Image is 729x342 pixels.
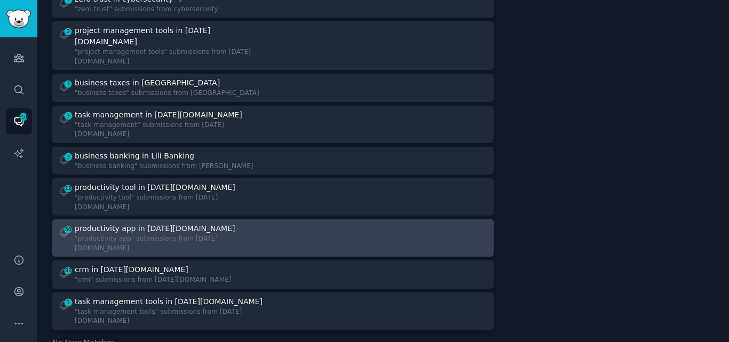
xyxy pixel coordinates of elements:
div: project management tools in [DATE][DOMAIN_NAME] [75,25,264,47]
div: "crm" submissions from [DATE][DOMAIN_NAME] [75,275,232,285]
div: "task management tools" submissions from [DATE][DOMAIN_NAME] [75,307,265,326]
a: 3task management in [DATE][DOMAIN_NAME]"task management" submissions from [DATE][DOMAIN_NAME] [52,106,494,143]
a: 3business taxes in [GEOGRAPHIC_DATA]"business taxes" submissions from [GEOGRAPHIC_DATA] [52,74,494,102]
span: 83 [64,267,73,274]
div: business banking in Lili Banking [75,150,194,162]
div: "task management" submissions from [DATE][DOMAIN_NAME] [75,121,265,139]
div: productivity app in [DATE][DOMAIN_NAME] [75,223,235,234]
div: productivity tool in [DATE][DOMAIN_NAME] [75,182,235,193]
div: "business banking" submissions from [PERSON_NAME] [75,162,253,171]
span: 3 [64,153,73,161]
span: 3 [64,80,73,88]
div: "productivity app" submissions from [DATE][DOMAIN_NAME] [75,234,265,253]
a: 50productivity app in [DATE][DOMAIN_NAME]"productivity app" submissions from [DATE][DOMAIN_NAME] [52,219,494,257]
a: 1task management tools in [DATE][DOMAIN_NAME]"task management tools" submissions from [DATE][DOMA... [52,292,494,330]
div: business taxes in [GEOGRAPHIC_DATA] [75,77,220,89]
div: task management tools in [DATE][DOMAIN_NAME] [75,296,263,307]
span: 3 [64,112,73,120]
a: 2project management tools in [DATE][DOMAIN_NAME]"project management tools" submissions from [DATE... [52,21,494,70]
div: "zero trust" submissions from cybersecurity [75,5,218,14]
a: 12productivity tool in [DATE][DOMAIN_NAME]"productivity tool" submissions from [DATE][DOMAIN_NAME] [52,178,494,216]
a: 3business banking in Lili Banking"business banking" submissions from [PERSON_NAME] [52,147,494,175]
div: crm in [DATE][DOMAIN_NAME] [75,264,188,275]
span: 251 [19,113,28,121]
a: 83crm in [DATE][DOMAIN_NAME]"crm" submissions from [DATE][DOMAIN_NAME] [52,260,494,289]
span: 12 [64,185,73,192]
a: 251 [6,108,32,134]
span: 2 [64,28,73,35]
div: "project management tools" submissions from [DATE][DOMAIN_NAME] [75,47,265,66]
span: 1 [64,299,73,306]
span: 50 [64,226,73,233]
div: task management in [DATE][DOMAIN_NAME] [75,109,242,121]
img: GummySearch logo [6,10,31,28]
div: "business taxes" submissions from [GEOGRAPHIC_DATA] [75,89,259,98]
div: "productivity tool" submissions from [DATE][DOMAIN_NAME] [75,193,265,212]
